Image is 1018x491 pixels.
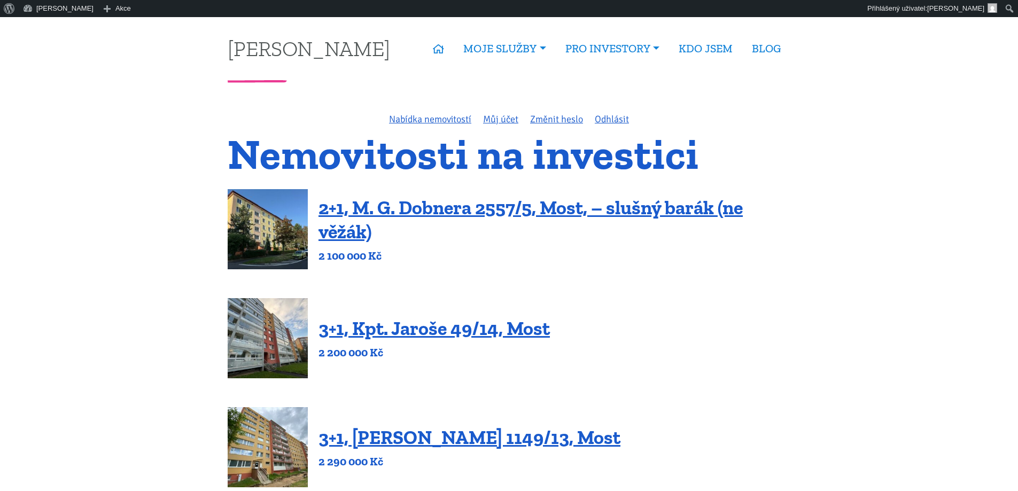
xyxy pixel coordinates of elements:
a: 3+1, [PERSON_NAME] 1149/13, Most [318,426,620,449]
a: PRO INVESTORY [556,36,669,61]
a: [PERSON_NAME] [228,38,390,59]
h1: Nemovitosti na investici [228,136,790,172]
a: 3+1, Kpt. Jaroše 49/14, Most [318,317,550,340]
a: MOJE SLUŽBY [454,36,555,61]
p: 2 100 000 Kč [318,248,790,263]
a: KDO JSEM [669,36,742,61]
a: Můj účet [483,113,518,125]
a: Změnit heslo [530,113,583,125]
span: [PERSON_NAME] [927,4,984,12]
p: 2 200 000 Kč [318,345,550,360]
p: 2 290 000 Kč [318,454,620,469]
a: Odhlásit [595,113,629,125]
a: 2+1, M. G. Dobnera 2557/5, Most, – slušný barák (ne věžák) [318,196,743,243]
a: BLOG [742,36,790,61]
a: Nabídka nemovitostí [389,113,471,125]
